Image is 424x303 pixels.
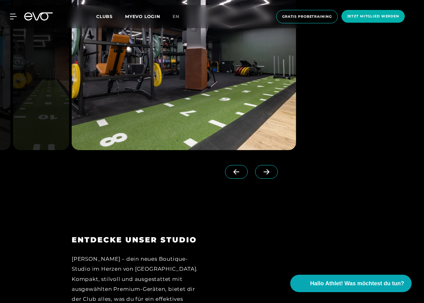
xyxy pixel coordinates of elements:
span: Hallo Athlet! Was möchtest du tun? [310,279,404,288]
a: Clubs [96,13,125,19]
a: Gratis Probetraining [274,10,340,23]
span: Jetzt Mitglied werden [347,14,399,19]
a: Jetzt Mitglied werden [340,10,407,23]
span: Gratis Probetraining [282,14,332,19]
a: MYEVO LOGIN [125,14,160,19]
span: en [173,14,179,19]
a: en [173,13,187,20]
span: Clubs [96,14,113,19]
button: Hallo Athlet! Was möchtest du tun? [290,275,412,292]
h3: ENTDECKE UNSER STUDIO [72,235,203,245]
